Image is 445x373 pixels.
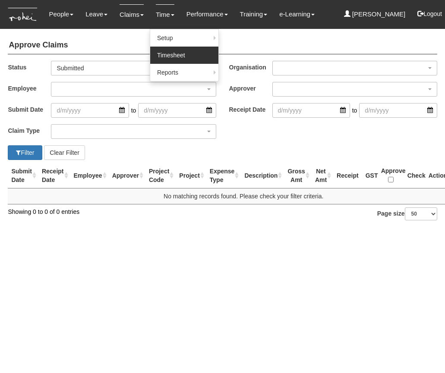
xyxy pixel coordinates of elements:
label: Employee [8,82,51,94]
a: Claims [120,4,144,25]
a: People [49,4,73,24]
a: e-Learning [279,4,315,24]
label: Approver [229,82,272,94]
th: Gross Amt : activate to sort column ascending [284,163,311,188]
th: Approver : activate to sort column ascending [109,163,145,188]
a: Leave [85,4,107,24]
input: d/m/yyyy [359,103,437,118]
label: Claim Type [8,124,51,137]
div: Submitted [57,64,205,72]
a: [PERSON_NAME] [344,4,406,24]
h4: Approve Claims [8,37,437,54]
input: d/m/yyyy [51,103,129,118]
label: Status [8,61,51,73]
label: Receipt Date [229,103,272,116]
th: Check [404,163,425,188]
th: Receipt Date : activate to sort column ascending [38,163,70,188]
button: Submitted [51,61,216,75]
select: Page size [405,207,437,220]
th: GST [362,163,378,188]
label: Organisation [229,61,272,73]
th: Expense Type : activate to sort column ascending [206,163,241,188]
th: Net Amt : activate to sort column ascending [312,163,333,188]
span: to [350,103,360,118]
th: Project : activate to sort column ascending [176,163,206,188]
button: Filter [8,145,42,160]
a: Setup [150,29,218,47]
a: Time [156,4,174,25]
a: Timesheet [150,47,218,64]
th: Employee : activate to sort column ascending [70,163,109,188]
input: d/m/yyyy [272,103,350,118]
button: Clear Filter [44,145,85,160]
th: Submit Date : activate to sort column ascending [8,163,38,188]
th: Description : activate to sort column ascending [241,163,284,188]
span: to [129,103,139,118]
th: Receipt [333,163,362,188]
th: Project Code : activate to sort column ascending [145,163,176,188]
a: Training [240,4,268,24]
input: d/m/yyyy [138,103,216,118]
a: Reports [150,64,218,81]
label: Submit Date [8,103,51,116]
a: Performance [186,4,228,24]
th: Approve [378,163,404,188]
label: Page size [377,207,437,220]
